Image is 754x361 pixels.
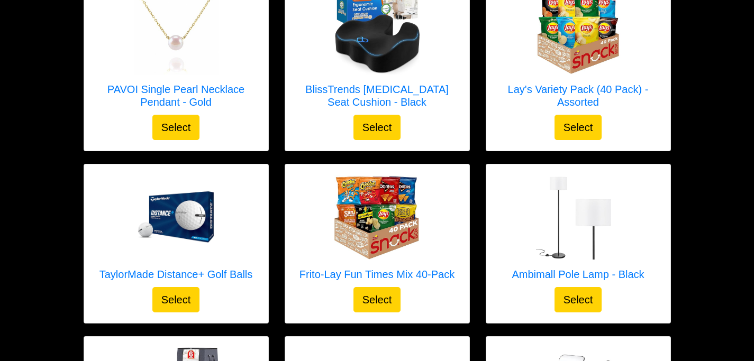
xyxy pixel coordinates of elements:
h5: Lay's Variety Pack (40 Pack) - Assorted [497,83,660,108]
img: Frito-Lay Fun Times Mix 40-Pack [334,175,419,260]
button: Select [152,287,200,312]
a: Ambimall Pole Lamp - Black Ambimall Pole Lamp - Black [512,175,644,287]
img: Ambimall Pole Lamp - Black [536,175,621,260]
h5: BlissTrends [MEDICAL_DATA] Seat Cushion - Black [296,83,459,108]
h5: Frito-Lay Fun Times Mix 40-Pack [299,268,455,281]
button: Select [152,115,200,140]
a: TaylorMade Distance+ Golf Balls TaylorMade Distance+ Golf Balls [99,175,253,287]
button: Select [353,115,401,140]
h5: TaylorMade Distance+ Golf Balls [99,268,253,281]
h5: PAVOI Single Pearl Necklace Pendant - Gold [95,83,258,108]
button: Select [353,287,401,312]
img: TaylorMade Distance+ Golf Balls [133,188,218,247]
button: Select [555,115,602,140]
h5: Ambimall Pole Lamp - Black [512,268,644,281]
button: Select [555,287,602,312]
a: Frito-Lay Fun Times Mix 40-Pack Frito-Lay Fun Times Mix 40-Pack [299,175,455,287]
